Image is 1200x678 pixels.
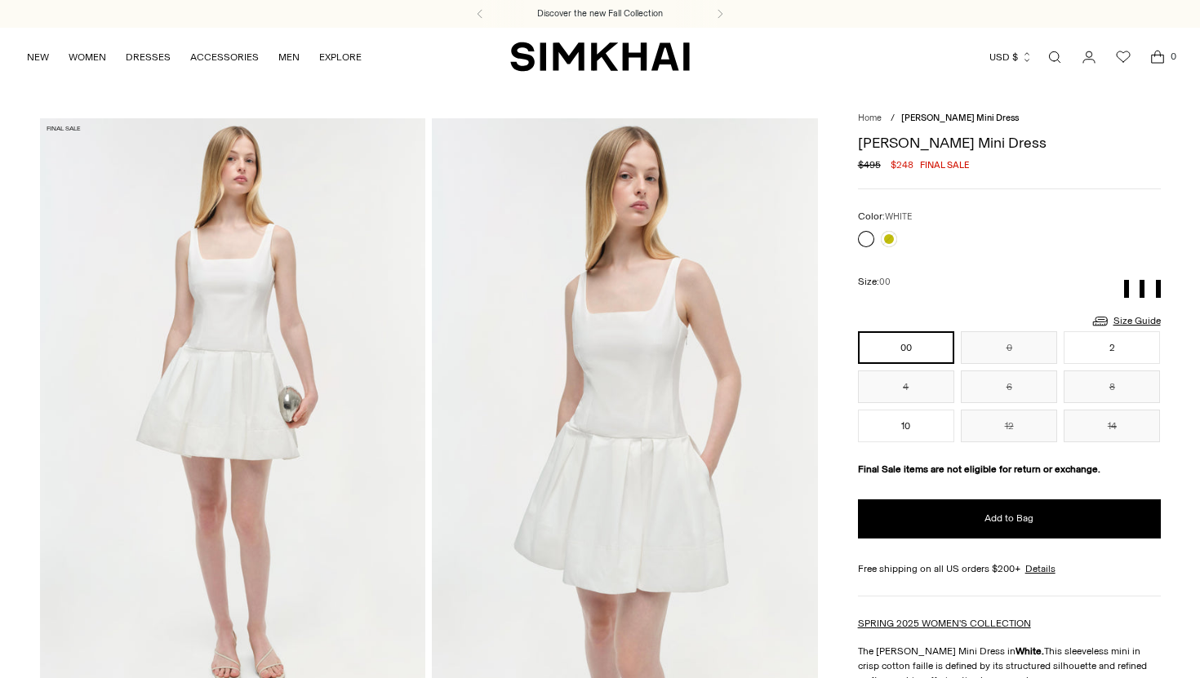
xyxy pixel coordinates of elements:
label: Size: [858,274,891,290]
span: 0 [1166,49,1180,64]
span: $248 [891,157,913,172]
a: SIMKHAI [510,41,690,73]
div: Free shipping on all US orders $200+ [858,561,1161,576]
button: USD $ [989,39,1033,75]
a: NEW [27,39,49,75]
nav: breadcrumbs [858,112,1161,126]
button: 12 [961,410,1057,442]
a: Discover the new Fall Collection [537,7,663,20]
a: EXPLORE [319,39,362,75]
a: Go to the account page [1073,41,1105,73]
div: / [891,112,895,126]
button: 2 [1064,331,1160,364]
button: Add to Bag [858,499,1161,538]
button: 8 [1064,370,1160,403]
button: 10 [858,410,954,442]
button: 4 [858,370,954,403]
a: Open cart modal [1141,41,1174,73]
a: WOMEN [69,39,106,75]
span: WHITE [885,211,912,222]
label: Color: [858,209,912,224]
a: Wishlist [1107,41,1140,73]
span: Add to Bag [984,512,1033,525]
button: 14 [1064,410,1160,442]
a: DRESSES [126,39,171,75]
s: $495 [858,157,881,172]
a: SPRING 2025 WOMEN'S COLLECTION [858,618,1031,629]
button: 6 [961,370,1057,403]
button: 0 [961,331,1057,364]
strong: Final Sale items are not eligible for return or exchange. [858,463,1100,475]
a: Open search modal [1038,41,1071,73]
a: ACCESSORIES [190,39,259,75]
button: 00 [858,331,954,364]
a: Home [858,113,882,123]
h1: [PERSON_NAME] Mini Dress [858,135,1161,150]
a: Details [1025,561,1056,576]
span: 00 [879,277,891,287]
strong: White. [1016,645,1044,657]
span: [PERSON_NAME] Mini Dress [901,113,1019,123]
a: MEN [278,39,300,75]
a: Size Guide [1091,311,1161,331]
